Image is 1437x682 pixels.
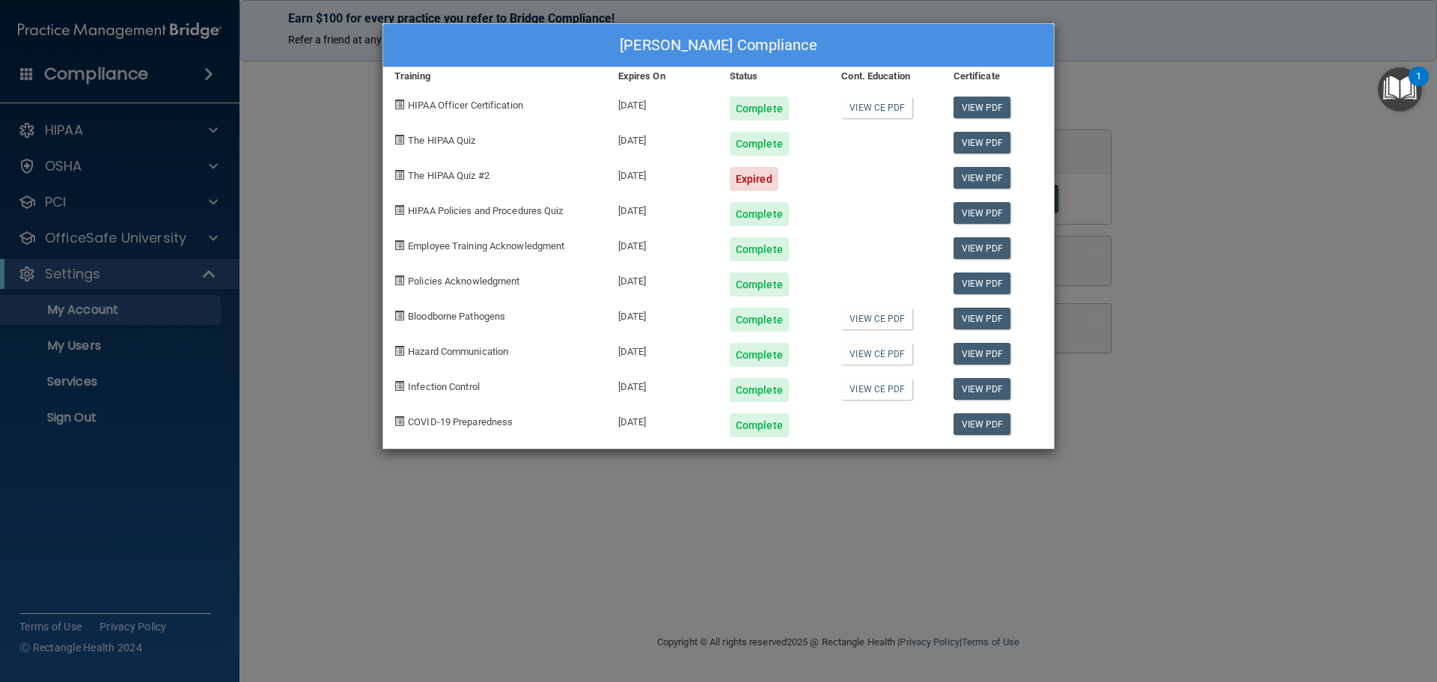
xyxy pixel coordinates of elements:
a: View CE PDF [841,308,912,329]
div: Expires On [607,67,718,85]
a: View PDF [954,273,1011,294]
a: View PDF [954,167,1011,189]
div: Complete [730,132,789,156]
a: View PDF [954,237,1011,259]
div: [PERSON_NAME] Compliance [383,24,1054,67]
span: Employee Training Acknowledgment [408,240,564,252]
div: Complete [730,343,789,367]
a: View PDF [954,308,1011,329]
div: Expired [730,167,778,191]
div: Complete [730,308,789,332]
div: [DATE] [607,226,718,261]
span: HIPAA Policies and Procedures Quiz [408,205,563,216]
span: The HIPAA Quiz #2 [408,170,489,181]
div: Complete [730,237,789,261]
div: Complete [730,413,789,437]
a: View PDF [954,343,1011,365]
a: View PDF [954,378,1011,400]
a: View CE PDF [841,343,912,365]
a: View CE PDF [841,97,912,118]
span: Hazard Communication [408,346,508,357]
span: COVID-19 Preparedness [408,416,513,427]
div: [DATE] [607,85,718,121]
div: [DATE] [607,156,718,191]
div: Training [383,67,607,85]
a: View PDF [954,132,1011,153]
a: View CE PDF [841,378,912,400]
div: [DATE] [607,121,718,156]
div: Certificate [942,67,1054,85]
span: The HIPAA Quiz [408,135,475,146]
div: Cont. Education [830,67,942,85]
div: Complete [730,97,789,121]
div: 1 [1416,76,1421,96]
div: Status [718,67,830,85]
button: Open Resource Center, 1 new notification [1378,67,1422,112]
div: [DATE] [607,332,718,367]
div: [DATE] [607,296,718,332]
div: Complete [730,202,789,226]
span: Bloodborne Pathogens [408,311,505,322]
div: [DATE] [607,191,718,226]
span: Policies Acknowledgment [408,275,519,287]
a: View PDF [954,413,1011,435]
a: View PDF [954,202,1011,224]
span: Infection Control [408,381,480,392]
a: View PDF [954,97,1011,118]
span: HIPAA Officer Certification [408,100,523,111]
div: [DATE] [607,261,718,296]
div: Complete [730,273,789,296]
div: [DATE] [607,402,718,437]
div: Complete [730,378,789,402]
div: [DATE] [607,367,718,402]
